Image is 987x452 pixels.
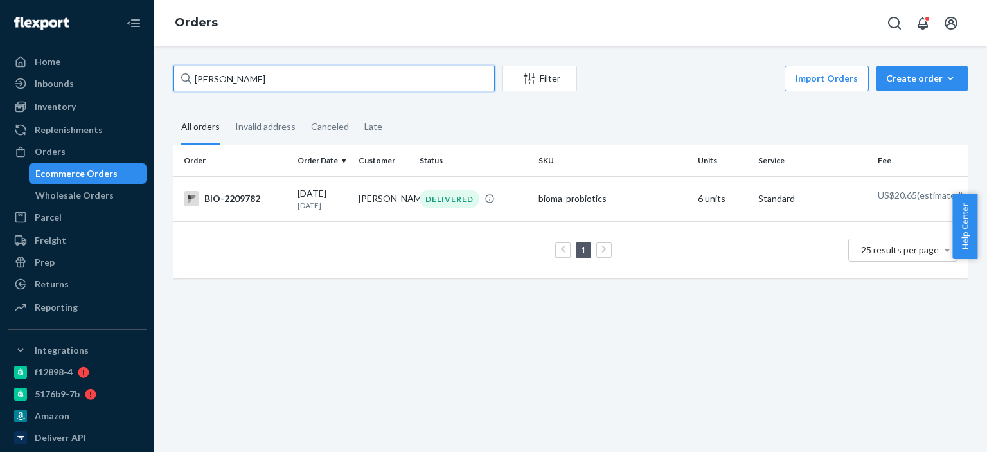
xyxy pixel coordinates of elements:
[35,431,86,444] div: Deliverr API
[173,145,292,176] th: Order
[35,234,66,247] div: Freight
[8,274,147,294] a: Returns
[8,297,147,318] a: Reporting
[8,428,147,448] a: Deliverr API
[873,145,968,176] th: Fee
[298,187,348,211] div: [DATE]
[181,110,220,145] div: All orders
[8,406,147,426] a: Amazon
[917,190,963,201] span: (estimated)
[29,185,147,206] a: Wholesale Orders
[173,66,495,91] input: Search orders
[35,77,74,90] div: Inbounds
[35,55,60,68] div: Home
[533,145,692,176] th: SKU
[35,145,66,158] div: Orders
[861,244,939,255] span: 25 results per page
[878,189,957,202] p: US$20.65
[35,189,114,202] div: Wholesale Orders
[35,256,55,269] div: Prep
[14,17,69,30] img: Flexport logo
[693,176,754,221] td: 6 units
[364,110,382,143] div: Late
[311,110,349,143] div: Canceled
[292,145,353,176] th: Order Date
[35,100,76,113] div: Inventory
[35,410,69,422] div: Amazon
[35,344,89,357] div: Integrations
[938,10,964,36] button: Open account menu
[35,278,69,291] div: Returns
[29,163,147,184] a: Ecommerce Orders
[35,301,78,314] div: Reporting
[502,66,577,91] button: Filter
[8,252,147,273] a: Prep
[353,176,414,221] td: [PERSON_NAME]
[693,145,754,176] th: Units
[8,384,147,404] a: 5176b9-7b
[8,340,147,361] button: Integrations
[578,244,589,255] a: Page 1 is your current page
[8,141,147,162] a: Orders
[35,366,73,379] div: f12898-4
[876,66,968,91] button: Create order
[785,66,869,91] button: Import Orders
[8,73,147,94] a: Inbounds
[121,10,147,36] button: Close Navigation
[753,145,872,176] th: Service
[886,72,958,85] div: Create order
[8,362,147,383] a: f12898-4
[8,96,147,117] a: Inventory
[298,200,348,211] p: [DATE]
[8,120,147,140] a: Replenishments
[882,10,907,36] button: Open Search Box
[235,110,296,143] div: Invalid address
[35,211,62,224] div: Parcel
[35,388,80,401] div: 5176b9-7b
[175,15,218,30] a: Orders
[184,191,287,206] div: BIO-2209782
[8,207,147,228] a: Parcel
[35,123,103,136] div: Replenishments
[420,190,479,208] div: DELIVERED
[538,192,687,205] div: bioma_probiotics
[503,72,576,85] div: Filter
[910,10,936,36] button: Open notifications
[8,230,147,251] a: Freight
[359,155,409,166] div: Customer
[758,192,867,205] p: Standard
[164,5,228,42] ol: breadcrumbs
[952,194,977,259] button: Help Center
[35,167,118,180] div: Ecommerce Orders
[8,51,147,72] a: Home
[414,145,533,176] th: Status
